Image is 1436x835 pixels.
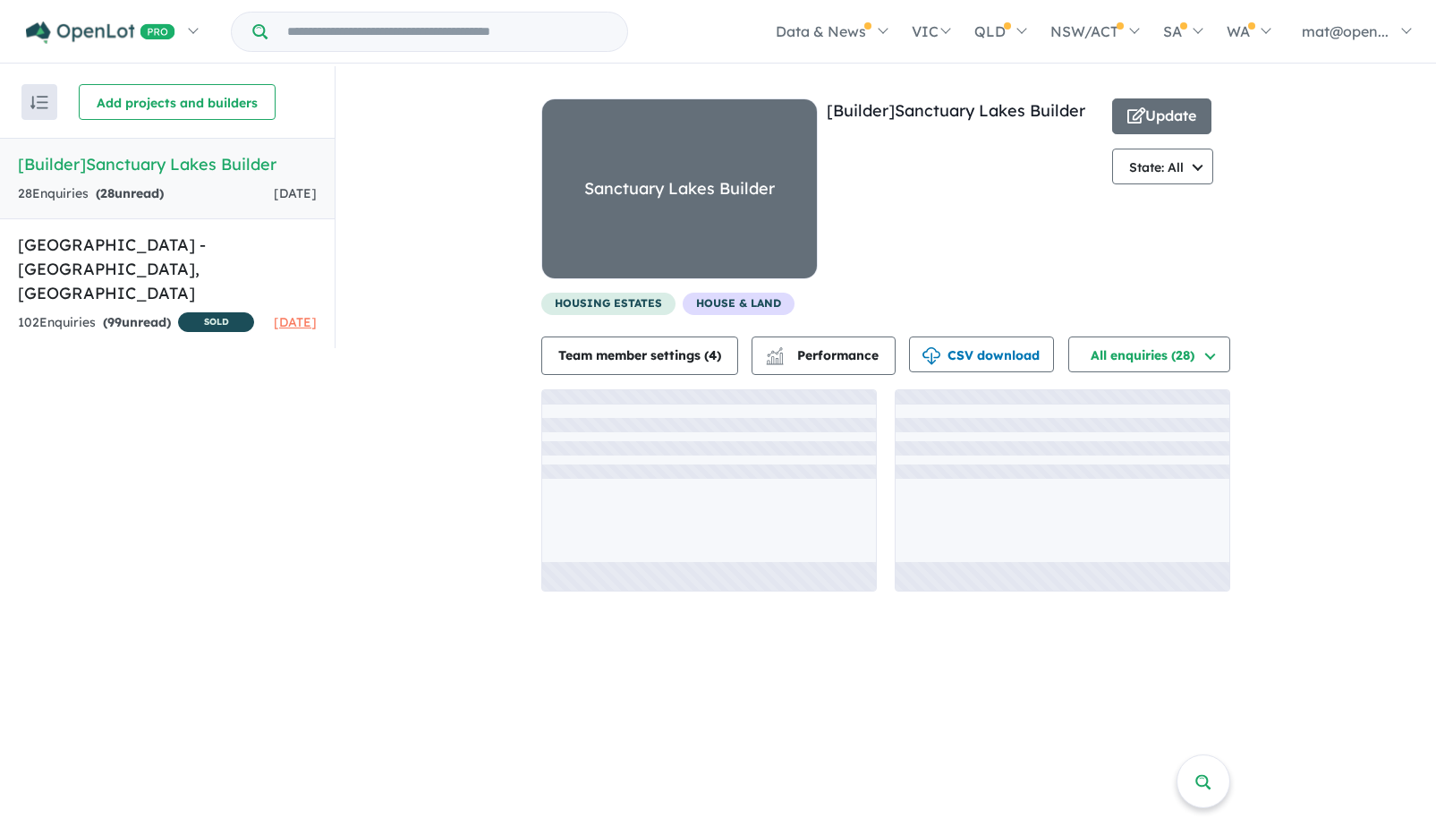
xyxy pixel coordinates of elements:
[178,312,254,332] span: SOLD
[96,185,164,201] strong: ( unread)
[541,337,738,375] button: Team member settings (4)
[752,337,896,375] button: Performance
[683,293,794,315] span: House & Land
[541,98,818,293] a: Sanctuary Lakes Builder
[1068,337,1230,372] button: All enquiries (28)
[766,353,784,364] img: bar-chart.svg
[107,314,122,330] span: 99
[709,347,717,363] span: 4
[827,100,1085,121] a: [Builder]Sanctuary Lakes Builder
[26,21,175,44] img: Openlot PRO Logo White
[18,233,317,305] h5: [GEOGRAPHIC_DATA] - [GEOGRAPHIC_DATA] , [GEOGRAPHIC_DATA]
[18,183,164,205] div: 28 Enquir ies
[922,347,940,365] img: download icon
[18,152,317,176] h5: [Builder] Sanctuary Lakes Builder
[1302,22,1389,40] span: mat@open...
[18,312,254,335] div: 102 Enquir ies
[767,347,783,357] img: line-chart.svg
[1112,98,1211,134] button: Update
[274,314,317,330] span: [DATE]
[909,337,1054,372] button: CSV download
[79,84,276,120] button: Add projects and builders
[103,314,171,330] strong: ( unread)
[541,293,676,315] span: housing estates
[274,185,317,201] span: [DATE]
[271,13,624,51] input: Try estate name, suburb, builder or developer
[584,175,775,203] div: Sanctuary Lakes Builder
[100,185,115,201] span: 28
[769,347,879,363] span: Performance
[30,96,48,109] img: sort.svg
[1112,149,1213,184] button: State: All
